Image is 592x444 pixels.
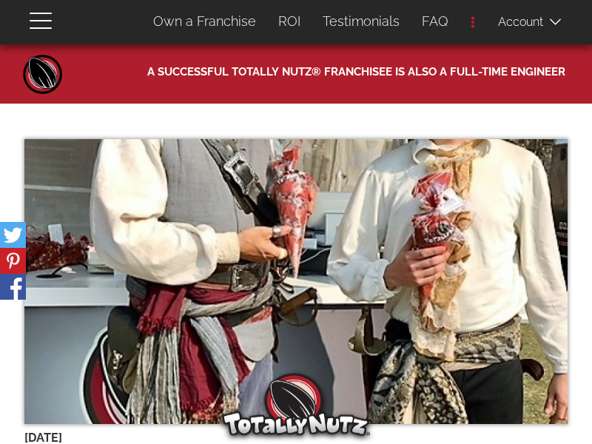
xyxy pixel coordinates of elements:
a: ROI [267,6,312,37]
a: Testimonials [312,6,411,37]
span: A Successful Totally Nutz® Franchisee is also a Full-Time Engineer [147,61,565,79]
a: FAQ [411,6,460,37]
img: Totally Nutz Logo [222,373,370,440]
a: Own a Franchise [142,6,267,37]
a: Home [21,52,65,96]
img: renaiss-faire2-aug-2018_1.jpeg [24,139,568,424]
